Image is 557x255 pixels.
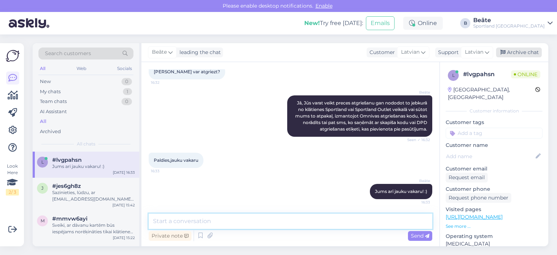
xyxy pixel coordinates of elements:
span: j [41,185,44,191]
p: Customer name [446,141,542,149]
p: Operating system [446,233,542,240]
span: Beāte [152,48,167,56]
p: Customer tags [446,119,542,126]
p: [MEDICAL_DATA] [446,240,542,248]
div: Socials [116,64,133,73]
div: All [38,64,47,73]
div: Jums arī jauku vakaru! :) [52,163,135,170]
span: Paldies,jauku vakaru [154,157,198,163]
div: Archive chat [496,48,542,57]
div: Customer information [446,108,542,114]
div: Customer [367,49,395,56]
span: Jums arī jauku vakaru! :) [375,189,427,194]
div: Online [403,17,443,30]
div: Sazinieties, lūdzu, ar [EMAIL_ADDRESS][DOMAIN_NAME] Nosūtīs Jums jaunu atgriešanas etiķeti. [52,189,135,202]
div: Look Here [6,163,19,196]
div: All [40,118,46,125]
div: Request phone number [446,193,511,203]
span: l [41,159,44,165]
span: Beāte [403,90,430,95]
span: #lvgpahsn [52,157,82,163]
div: Archived [40,128,61,135]
p: Customer phone [446,185,542,193]
p: See more ... [446,223,542,230]
div: Beāte [473,17,545,23]
div: [DATE] 16:33 [113,170,135,175]
div: Web [75,64,88,73]
span: m [41,218,45,223]
div: 0 [121,78,132,85]
div: # lvgpahsn [463,70,511,79]
div: Team chats [40,98,67,105]
span: Seen ✓ 16:32 [403,137,430,143]
span: #jes6gh8z [52,183,81,189]
span: All chats [77,141,95,147]
b: New! [304,20,320,26]
span: Enable [313,3,335,9]
span: Jā, Jūs varat veikt preces atgriešanu gan nododot to jebkurā no klātienes Sportland vai Sportland... [295,100,428,132]
input: Add name [446,152,534,160]
span: Send [411,233,429,239]
div: Sveiki, ar dāvanu kartēm būs iespējams norēķināties tikai klātienes veikalos. E-veikala pirkumiem... [52,222,135,235]
a: BeāteSportland [GEOGRAPHIC_DATA] [473,17,553,29]
a: [URL][DOMAIN_NAME] [446,214,503,220]
div: [GEOGRAPHIC_DATA], [GEOGRAPHIC_DATA] [448,86,535,101]
div: AI Assistant [40,108,67,115]
div: Private note [149,231,191,241]
span: l [452,73,455,78]
button: Emails [366,16,395,30]
div: My chats [40,88,61,95]
div: leading the chat [177,49,221,56]
p: Visited pages [446,206,542,213]
span: Online [511,70,540,78]
p: Customer email [446,165,542,173]
div: Request email [446,173,488,182]
span: 16:33 [403,200,430,205]
span: #mmvw6ayi [52,215,87,222]
div: [DATE] 15:42 [112,202,135,208]
input: Add a tag [446,128,542,139]
div: B [460,18,470,28]
span: Beāte [403,178,430,184]
div: [DATE] 15:22 [113,235,135,240]
span: 16:32 [151,80,178,85]
img: Askly Logo [6,49,20,63]
div: Support [435,49,459,56]
div: 1 [123,88,132,95]
div: 2 / 3 [6,189,19,196]
div: Sportland [GEOGRAPHIC_DATA] [473,23,545,29]
div: Try free [DATE]: [304,19,363,28]
div: New [40,78,51,85]
span: [PERSON_NAME] var atgriezt? [154,69,220,74]
span: Latvian [401,48,420,56]
div: 0 [121,98,132,105]
span: 16:33 [151,168,178,174]
span: Latvian [465,48,483,56]
span: Search customers [45,50,91,57]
